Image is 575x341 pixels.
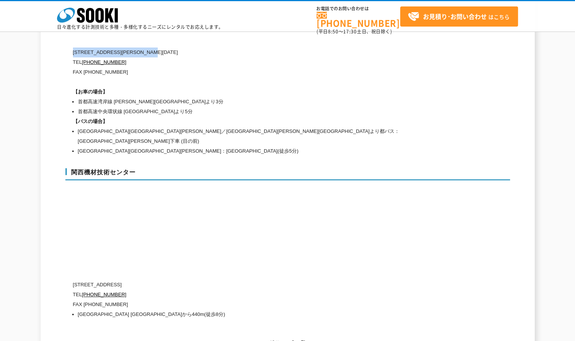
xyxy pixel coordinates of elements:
span: お電話でのお問い合わせは [317,6,400,11]
li: 首都高速中央環状線 [GEOGRAPHIC_DATA]より5分 [78,107,438,117]
p: [STREET_ADDRESS] [73,280,438,290]
li: [GEOGRAPHIC_DATA][GEOGRAPHIC_DATA][PERSON_NAME]：[GEOGRAPHIC_DATA](徒歩5分) [78,146,438,156]
a: [PHONE_NUMBER] [82,292,126,297]
li: [GEOGRAPHIC_DATA][GEOGRAPHIC_DATA][PERSON_NAME]／[GEOGRAPHIC_DATA][PERSON_NAME][GEOGRAPHIC_DATA]より... [78,126,438,146]
li: 首都高速湾岸線 [PERSON_NAME][GEOGRAPHIC_DATA]より3分 [78,97,438,107]
p: TEL [73,290,438,300]
h3: 関西機材技術センター [65,168,510,180]
span: (平日 ～ 土日、祝日除く) [317,28,392,35]
li: [GEOGRAPHIC_DATA] [GEOGRAPHIC_DATA]から440m(徒歩8分) [78,309,438,319]
strong: お見積り･お問い合わせ [423,12,487,21]
a: [PHONE_NUMBER] [82,59,126,65]
span: はこちら [408,11,510,22]
p: 日々進化する計測技術と多種・多様化するニーズにレンタルでお応えします。 [57,25,223,29]
p: TEL [73,57,438,67]
p: FAX [PHONE_NUMBER] [73,67,438,77]
h1: 【バスの場合】 [73,117,438,126]
a: [PHONE_NUMBER] [317,12,400,27]
h1: 【お車の場合】 [73,87,438,97]
span: 17:30 [343,28,357,35]
p: [STREET_ADDRESS][PERSON_NAME][DATE] [73,47,438,57]
a: お見積り･お問い合わせはこちら [400,6,518,27]
p: FAX [PHONE_NUMBER] [73,300,438,309]
span: 8:50 [328,28,339,35]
